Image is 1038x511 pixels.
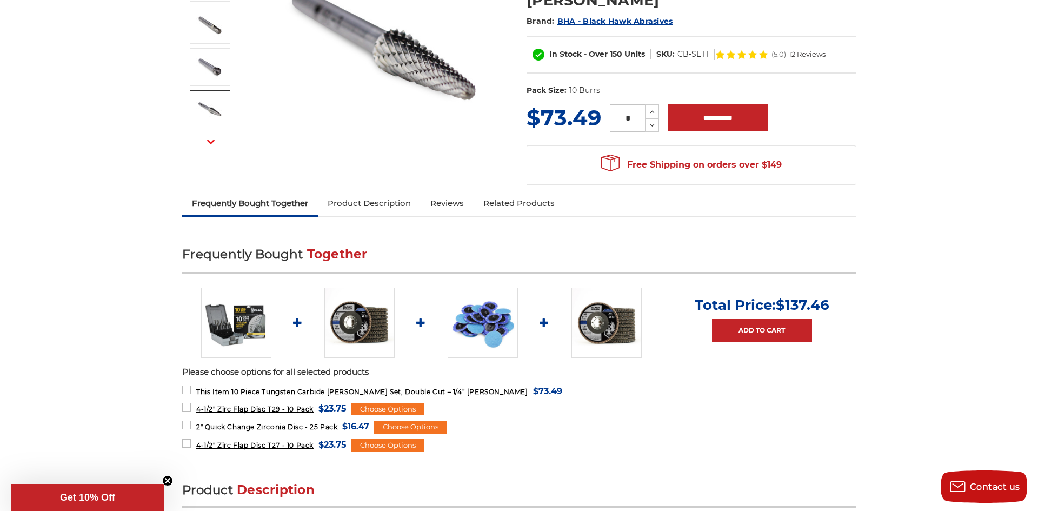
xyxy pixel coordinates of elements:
[776,296,829,314] span: $137.46
[601,154,782,176] span: Free Shipping on orders over $149
[196,405,314,413] span: 4-1/2" Zirc Flap Disc T29 - 10 Pack
[549,49,582,59] span: In Stock
[196,96,223,123] img: 10 Piece Tungsten Carbide Burr Set, Double Cut – 1/4” Shank
[557,16,673,26] a: BHA - Black Hawk Abrasives
[351,439,424,452] div: Choose Options
[196,388,528,396] span: 10 Piece Tungsten Carbide [PERSON_NAME] Set, Double Cut – 1/4” [PERSON_NAME]
[182,247,303,262] span: Frequently Bought
[941,470,1027,503] button: Contact us
[11,484,164,511] div: Get 10% OffClose teaser
[421,191,474,215] a: Reviews
[307,247,368,262] span: Together
[677,49,709,60] dd: CB-SET1
[527,16,555,26] span: Brand:
[374,421,447,434] div: Choose Options
[970,482,1020,492] span: Contact us
[162,475,173,486] button: Close teaser
[318,437,347,452] span: $23.75
[533,384,562,399] span: $73.49
[342,419,369,434] span: $16.47
[201,288,271,358] img: BHA Carbide Burr 10 Piece Set, Double Cut with 1/4" Shanks
[182,191,318,215] a: Frequently Bought Together
[60,492,115,503] span: Get 10% Off
[182,366,856,379] p: Please choose options for all selected products
[527,85,567,96] dt: Pack Size:
[474,191,564,215] a: Related Products
[318,191,421,215] a: Product Description
[695,296,829,314] p: Total Price:
[610,49,622,59] span: 150
[771,51,786,58] span: (5.0)
[198,130,224,154] button: Next
[712,319,812,342] a: Add to Cart
[196,54,223,81] img: 10 Piece Tungsten Carbide Burr Set, Double Cut – 1/4” Shank
[196,388,231,396] strong: This Item:
[318,401,347,416] span: $23.75
[182,482,233,497] span: Product
[196,441,314,449] span: 4-1/2" Zirc Flap Disc T27 - 10 Pack
[789,51,826,58] span: 12 Reviews
[351,403,424,416] div: Choose Options
[237,482,315,497] span: Description
[196,11,223,38] img: 10 Piece Tungsten Carbide Burr Set, Double Cut – 1/4” Shank
[196,423,337,431] span: 2" Quick Change Zirconia Disc - 25 Pack
[527,104,601,131] span: $73.49
[569,85,600,96] dd: 10 Burrs
[624,49,645,59] span: Units
[656,49,675,60] dt: SKU:
[584,49,608,59] span: - Over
